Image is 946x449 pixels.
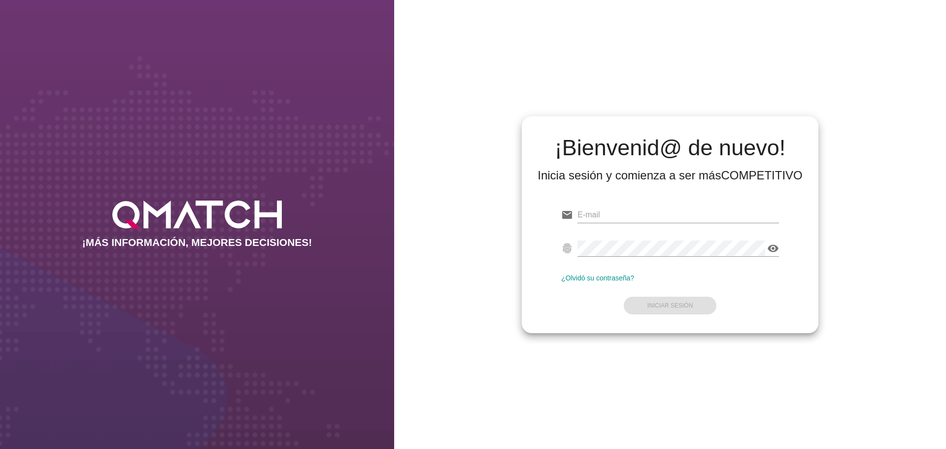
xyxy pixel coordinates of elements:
[767,242,779,254] i: visibility
[538,136,803,160] h2: ¡Bienvenid@ de nuevo!
[561,209,573,221] i: email
[561,242,573,254] i: fingerprint
[721,169,802,182] strong: COMPETITIVO
[577,207,779,223] input: E-mail
[561,274,634,282] a: ¿Olvidó su contraseña?
[538,168,803,183] div: Inicia sesión y comienza a ser más
[82,237,312,248] h2: ¡MÁS INFORMACIÓN, MEJORES DECISIONES!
